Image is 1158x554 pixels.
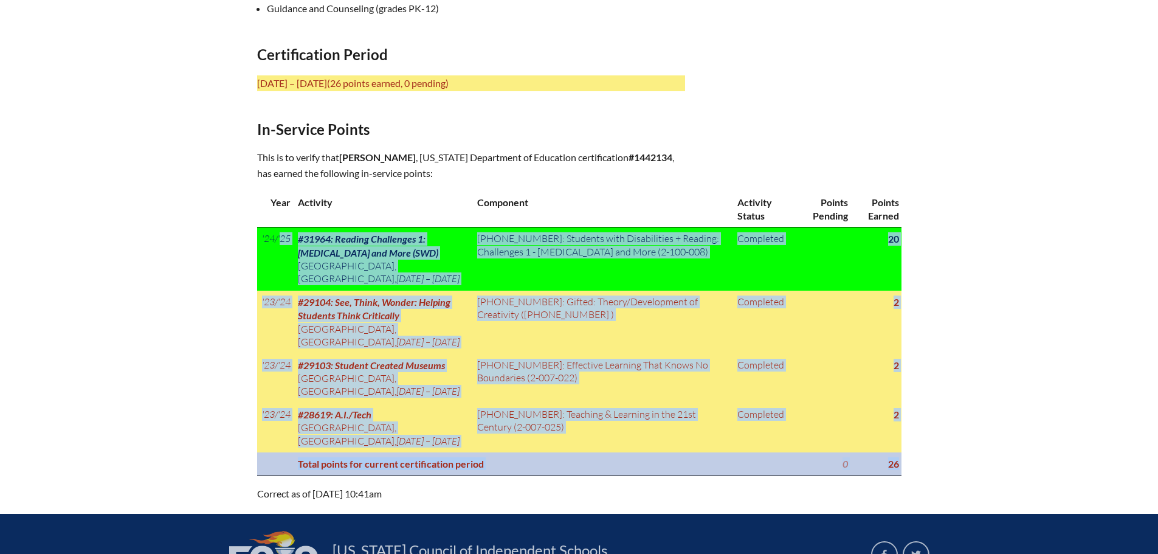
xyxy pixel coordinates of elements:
span: [GEOGRAPHIC_DATA], [GEOGRAPHIC_DATA] [298,323,396,348]
th: Year [257,191,293,227]
th: Points Pending [796,191,850,227]
th: Total points for current certification period [293,452,796,476]
span: [GEOGRAPHIC_DATA], [GEOGRAPHIC_DATA] [298,372,396,397]
td: Completed [732,403,796,452]
th: 26 [850,452,901,476]
strong: 2 [894,409,899,420]
td: '23/'24 [257,354,293,403]
td: [PHONE_NUMBER]: Teaching & Learning in the 21st Century (2-007-025) [472,403,732,452]
td: Completed [732,354,796,403]
strong: 2 [894,296,899,308]
td: , [293,291,473,354]
th: Activity [293,191,473,227]
td: '23/'24 [257,291,293,354]
p: Correct as of [DATE] 10:41am [257,486,685,502]
td: Completed [732,291,796,354]
span: #29103: Student Created Museums [298,359,445,371]
span: [PERSON_NAME] [339,151,416,163]
td: , [293,354,473,403]
td: '23/'24 [257,403,293,452]
td: Completed [732,227,796,291]
p: This is to verify that , [US_STATE] Department of Education certification , has earned the follow... [257,150,685,181]
th: 0 [796,452,850,476]
p: [DATE] – [DATE] [257,75,685,91]
td: [PHONE_NUMBER]: Effective Learning That Knows No Boundaries (2-007-022) [472,354,732,403]
span: (26 points earned, 0 pending) [327,77,449,89]
span: [DATE] – [DATE] [396,435,460,447]
td: , [293,403,473,452]
span: [GEOGRAPHIC_DATA], [GEOGRAPHIC_DATA] [298,260,396,285]
td: '24/'25 [257,227,293,291]
span: [DATE] – [DATE] [396,385,460,397]
td: [PHONE_NUMBER]: Gifted: Theory/Development of Creativity ([PHONE_NUMBER] ) [472,291,732,354]
th: Activity Status [732,191,796,227]
li: Guidance and Counseling (grades PK-12) [267,1,695,16]
th: Component [472,191,732,227]
span: [DATE] – [DATE] [396,272,460,285]
span: [GEOGRAPHIC_DATA], [GEOGRAPHIC_DATA] [298,421,396,446]
span: #29104: See, Think, Wonder: Helping Students Think Critically [298,296,450,321]
td: [PHONE_NUMBER]: Students with Disabilities + Reading: Challenges 1 - [MEDICAL_DATA] and More (2-1... [472,227,732,291]
strong: 2 [894,359,899,371]
td: , [293,227,473,291]
strong: 20 [888,233,899,244]
th: Points Earned [850,191,901,227]
span: [DATE] – [DATE] [396,336,460,348]
b: #1442134 [629,151,672,163]
span: #28619: A.I./Tech [298,409,371,420]
h2: In-Service Points [257,120,685,138]
span: #31964: Reading Challenges 1: [MEDICAL_DATA] and More (SWD) [298,233,438,258]
h2: Certification Period [257,46,685,63]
